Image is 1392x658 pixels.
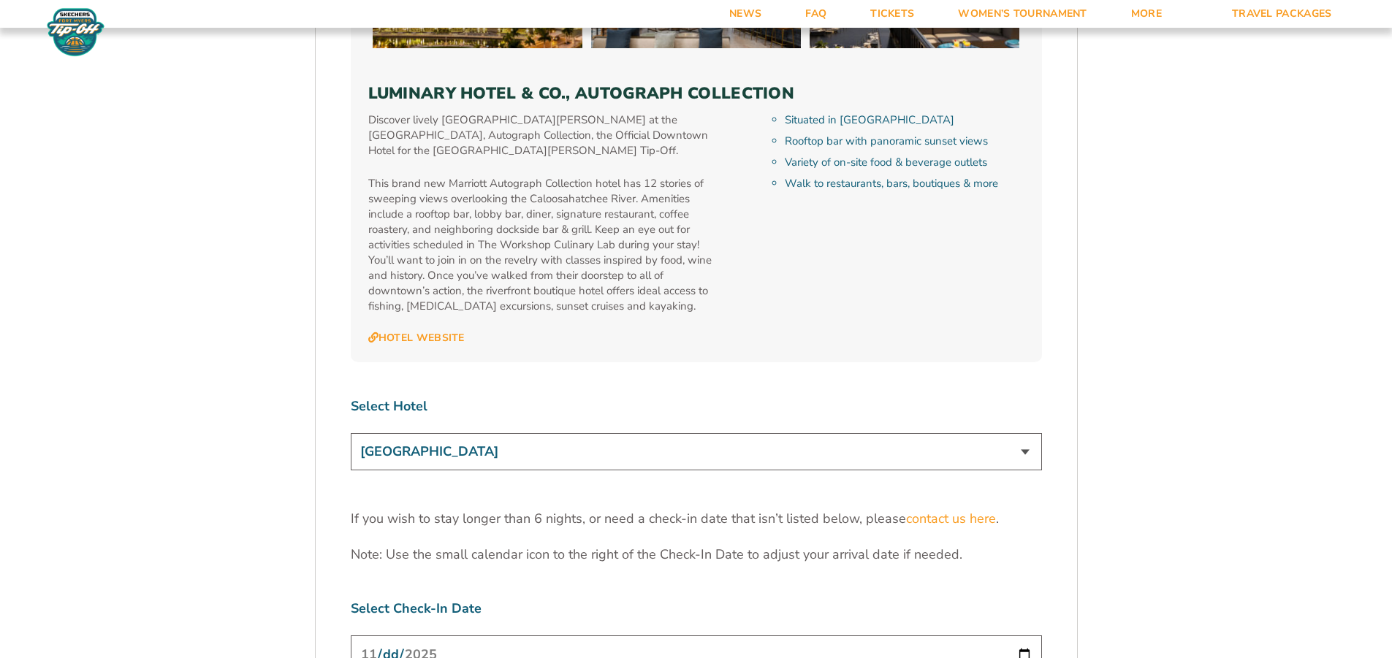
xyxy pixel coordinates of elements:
p: If you wish to stay longer than 6 nights, or need a check-in date that isn’t listed below, please . [351,510,1042,528]
li: Walk to restaurants, bars, boutiques & more [785,176,1024,191]
a: Hotel Website [368,332,465,345]
img: Fort Myers Tip-Off [44,7,107,57]
h3: Luminary Hotel & Co., Autograph Collection [368,84,1024,103]
label: Select Hotel [351,397,1042,416]
p: Note: Use the small calendar icon to the right of the Check-In Date to adjust your arrival date i... [351,546,1042,564]
li: Variety of on-site food & beverage outlets [785,155,1024,170]
li: Rooftop bar with panoramic sunset views [785,134,1024,149]
li: Situated in [GEOGRAPHIC_DATA] [785,112,1024,128]
p: Discover lively [GEOGRAPHIC_DATA][PERSON_NAME] at the [GEOGRAPHIC_DATA], Autograph Collection, th... [368,112,718,158]
a: contact us here [906,510,996,528]
label: Select Check-In Date [351,600,1042,618]
p: This brand new Marriott Autograph Collection hotel has 12 stories of sweeping views overlooking t... [368,176,718,314]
